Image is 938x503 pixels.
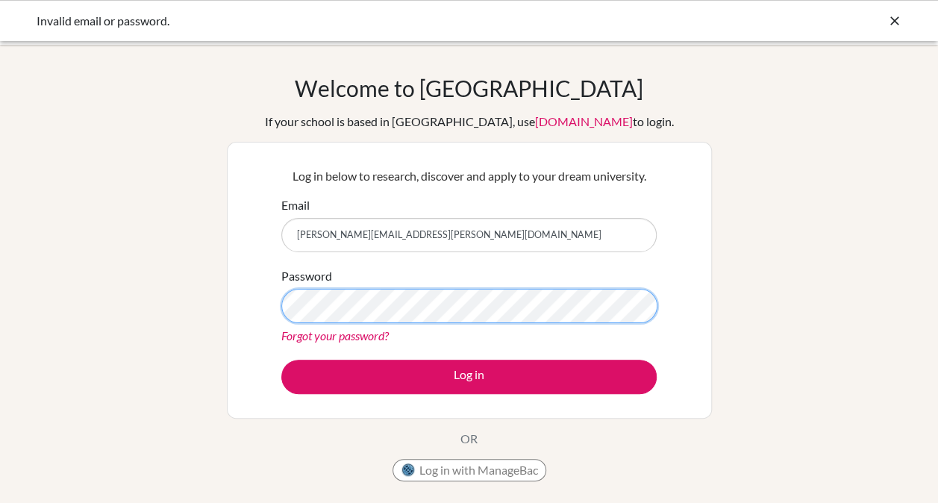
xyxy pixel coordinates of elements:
p: OR [460,430,478,448]
a: [DOMAIN_NAME] [535,114,633,128]
h1: Welcome to [GEOGRAPHIC_DATA] [295,75,643,101]
button: Log in with ManageBac [393,459,546,481]
label: Email [281,196,310,214]
p: Log in below to research, discover and apply to your dream university. [281,167,657,185]
div: Invalid email or password. [37,12,678,30]
label: Password [281,267,332,285]
a: Forgot your password? [281,328,389,343]
button: Log in [281,360,657,394]
div: If your school is based in [GEOGRAPHIC_DATA], use to login. [265,113,674,131]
